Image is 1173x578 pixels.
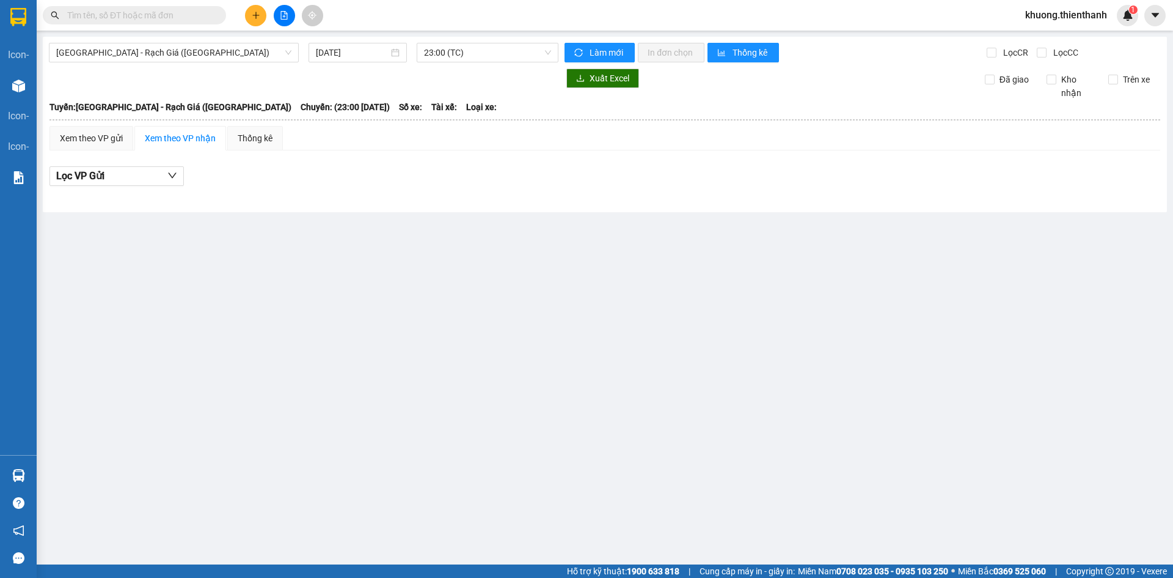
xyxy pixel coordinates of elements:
[689,565,690,578] span: |
[302,5,323,26] button: aim
[13,525,24,536] span: notification
[733,46,769,59] span: Thống kê
[252,11,260,20] span: plus
[1055,565,1057,578] span: |
[836,566,948,576] strong: 0708 023 035 - 0935 103 250
[274,5,295,26] button: file-add
[8,108,29,124] div: icon-
[590,46,625,59] span: Làm mới
[798,565,948,578] span: Miền Nam
[565,43,635,62] button: syncLàm mới
[56,43,291,62] span: Sài Gòn - Rạch Giá (Hàng Hoá)
[8,47,29,62] div: icon-
[308,11,316,20] span: aim
[12,80,25,92] img: warehouse-icon
[13,552,24,564] span: message
[1048,46,1080,59] span: Lọc CC
[958,565,1046,578] span: Miền Bắc
[1105,567,1114,576] span: copyright
[238,132,272,145] div: Thống kê
[13,497,24,509] span: question-circle
[576,74,585,84] span: download
[1131,6,1135,14] span: 1
[567,565,679,578] span: Hỗ trợ kỹ thuật:
[56,168,104,183] span: Lọc VP Gửi
[67,9,211,22] input: Tìm tên, số ĐT hoặc mã đơn
[49,166,184,186] button: Lọc VP Gửi
[574,48,585,58] span: sync
[1015,7,1117,23] span: khuong.thienthanh
[998,46,1030,59] span: Lọc CR
[167,171,177,180] span: down
[627,566,679,576] strong: 1900 633 818
[717,48,728,58] span: bar-chart
[466,100,497,114] span: Loại xe:
[145,132,216,145] div: Xem theo VP nhận
[1150,10,1161,21] span: caret-down
[1056,73,1099,100] span: Kho nhận
[995,73,1034,86] span: Đã giao
[399,100,422,114] span: Số xe:
[1122,10,1133,21] img: icon-new-feature
[424,43,551,62] span: 23:00 (TC)
[638,43,704,62] button: In đơn chọn
[12,171,25,184] img: solution-icon
[301,100,390,114] span: Chuyến: (23:00 [DATE])
[280,11,288,20] span: file-add
[8,139,29,154] div: icon-
[993,566,1046,576] strong: 0369 525 060
[431,100,457,114] span: Tài xế:
[1129,6,1138,14] sup: 1
[60,132,123,145] div: Xem theo VP gửi
[51,11,59,20] span: search
[707,43,779,62] button: bar-chartThống kê
[1118,73,1155,86] span: Trên xe
[590,72,629,85] span: Xuất Excel
[10,8,26,26] img: logo-vxr
[316,46,389,59] input: 12/08/2025
[566,69,639,88] button: downloadXuất Excel
[951,569,955,574] span: ⚪️
[245,5,266,26] button: plus
[12,469,25,482] img: warehouse-icon
[1144,5,1166,26] button: caret-down
[49,102,291,112] b: Tuyến: [GEOGRAPHIC_DATA] - Rạch Giá ([GEOGRAPHIC_DATA])
[700,565,795,578] span: Cung cấp máy in - giấy in:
